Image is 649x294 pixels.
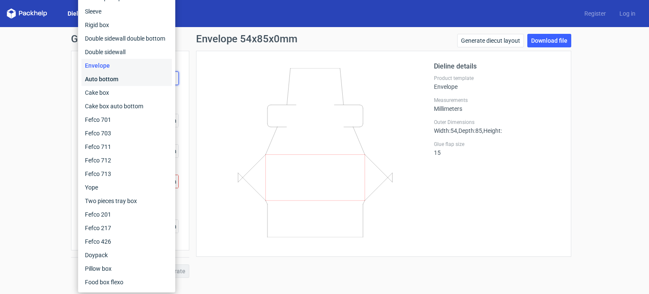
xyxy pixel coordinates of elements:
[82,248,172,262] div: Doypack
[61,9,96,18] a: Dielines
[434,97,561,104] label: Measurements
[82,167,172,181] div: Fefco 713
[457,127,482,134] span: , Depth : 85
[482,127,502,134] span: , Height :
[434,61,561,71] h2: Dieline details
[434,75,561,82] label: Product template
[578,9,613,18] a: Register
[82,275,172,289] div: Food box flexo
[434,119,561,126] label: Outer Dimensions
[82,45,172,59] div: Double sidewall
[82,99,172,113] div: Cake box auto bottom
[434,75,561,90] div: Envelope
[82,32,172,45] div: Double sidewall double bottom
[82,5,172,18] div: Sleeve
[82,262,172,275] div: Pillow box
[434,127,457,134] span: Width : 54
[527,34,571,47] a: Download file
[82,140,172,154] div: Fefco 711
[82,59,172,72] div: Envelope
[82,113,172,126] div: Fefco 701
[82,126,172,140] div: Fefco 703
[82,72,172,86] div: Auto bottom
[71,34,578,44] h1: Generate new dieline
[82,18,172,32] div: Rigid box
[434,97,561,112] div: Millimeters
[82,194,172,208] div: Two pieces tray box
[82,208,172,221] div: Fefco 201
[82,235,172,248] div: Fefco 426
[613,9,642,18] a: Log in
[196,34,297,44] h1: Envelope 54x85x0mm
[434,141,561,156] div: 15
[434,141,561,148] label: Glue flap size
[82,221,172,235] div: Fefco 217
[82,181,172,194] div: Yope
[82,86,172,99] div: Cake box
[457,34,524,47] a: Generate diecut layout
[82,154,172,167] div: Fefco 712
